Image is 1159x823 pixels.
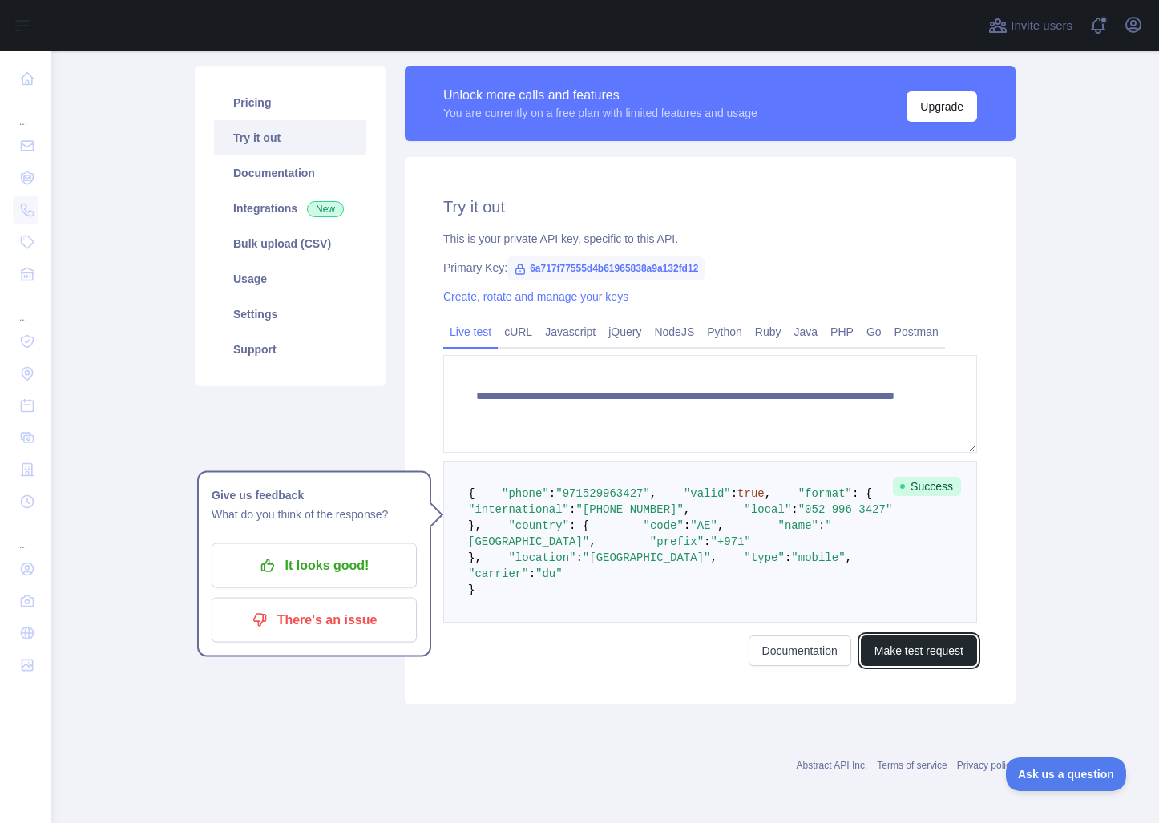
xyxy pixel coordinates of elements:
[731,487,737,500] span: :
[539,319,602,345] a: Javascript
[214,226,366,261] a: Bulk upload (CSV)
[498,319,539,345] a: cURL
[508,519,569,532] span: "country"
[443,260,977,276] div: Primary Key:
[212,486,417,505] h1: Give us feedback
[650,535,704,548] span: "prefix"
[212,505,417,524] p: What do you think of the response?
[684,519,690,532] span: :
[443,231,977,247] div: This is your private API key, specific to this API.
[307,201,344,217] span: New
[745,551,785,564] span: "type"
[502,487,549,500] span: "phone"
[555,487,650,500] span: "971529963427"
[583,551,711,564] span: "[GEOGRAPHIC_DATA]"
[861,635,977,666] button: Make test request
[710,535,750,548] span: "+971"
[788,319,825,345] a: Java
[589,535,596,548] span: ,
[443,105,757,121] div: You are currently on a free plan with limited features and usage
[650,487,656,500] span: ,
[791,551,845,564] span: "mobile"
[1011,17,1072,35] span: Invite users
[860,319,888,345] a: Go
[529,567,535,580] span: :
[214,297,366,332] a: Settings
[737,487,765,500] span: true
[852,487,872,500] span: : {
[569,519,589,532] span: : {
[690,519,717,532] span: "AE"
[508,551,575,564] span: "location"
[778,519,818,532] span: "name"
[907,91,977,122] button: Upgrade
[443,196,977,218] h2: Try it out
[648,319,701,345] a: NodeJS
[507,256,705,280] span: 6a717f77555d4b61965838a9a132fd12
[214,191,366,226] a: Integrations New
[717,519,724,532] span: ,
[710,551,717,564] span: ,
[535,567,563,580] span: "du"
[13,519,38,551] div: ...
[785,551,791,564] span: :
[744,503,791,516] span: "local"
[214,85,366,120] a: Pricing
[877,760,947,771] a: Terms of service
[443,319,498,345] a: Live test
[214,155,366,191] a: Documentation
[214,120,366,155] a: Try it out
[13,292,38,324] div: ...
[468,551,482,564] span: },
[749,319,788,345] a: Ruby
[798,487,852,500] span: "format"
[602,319,648,345] a: jQuery
[957,760,1016,771] a: Privacy policy
[443,290,628,303] a: Create, rotate and manage your keys
[985,13,1076,38] button: Invite users
[468,583,475,596] span: }
[443,86,757,105] div: Unlock more calls and features
[701,319,749,345] a: Python
[824,319,860,345] a: PHP
[214,261,366,297] a: Usage
[791,503,798,516] span: :
[1006,757,1127,791] iframe: Toggle Customer Support
[468,519,482,532] span: },
[468,503,569,516] span: "international"
[797,760,868,771] a: Abstract API Inc.
[684,503,690,516] span: ,
[893,477,961,496] span: Success
[846,551,852,564] span: ,
[13,96,38,128] div: ...
[468,567,529,580] span: "carrier"
[549,487,555,500] span: :
[569,503,575,516] span: :
[749,635,851,666] a: Documentation
[575,503,683,516] span: "[PHONE_NUMBER]"
[818,519,825,532] span: :
[765,487,771,500] span: ,
[704,535,710,548] span: :
[214,332,366,367] a: Support
[684,487,731,500] span: "valid"
[575,551,582,564] span: :
[798,503,893,516] span: "052 996 3427"
[888,319,945,345] a: Postman
[643,519,683,532] span: "code"
[468,487,475,500] span: {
